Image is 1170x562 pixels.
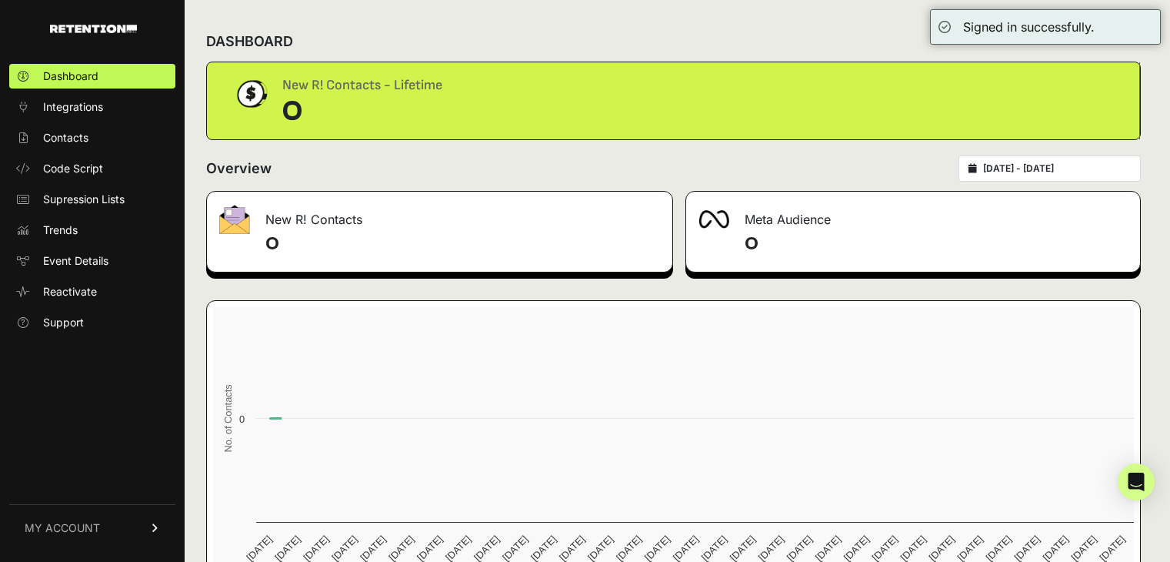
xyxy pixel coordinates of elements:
[9,95,175,119] a: Integrations
[9,156,175,181] a: Code Script
[206,158,272,179] h2: Overview
[43,161,103,176] span: Code Script
[239,413,245,425] text: 0
[50,25,137,33] img: Retention.com
[232,75,270,113] img: dollar-coin-05c43ed7efb7bc0c12610022525b4bbbb207c7efeef5aecc26f025e68dcafac9.png
[9,125,175,150] a: Contacts
[9,187,175,212] a: Supression Lists
[43,253,108,269] span: Event Details
[282,75,442,96] div: New R! Contacts - Lifetime
[686,192,1141,238] div: Meta Audience
[963,18,1095,36] div: Signed in successfully.
[25,520,100,536] span: MY ACCOUNT
[219,205,250,234] img: fa-envelope-19ae18322b30453b285274b1b8af3d052b27d846a4fbe8435d1a52b978f639a2.png
[9,504,175,551] a: MY ACCOUNT
[43,222,78,238] span: Trends
[9,249,175,273] a: Event Details
[9,279,175,304] a: Reactivate
[43,315,84,330] span: Support
[282,96,442,127] div: 0
[43,284,97,299] span: Reactivate
[206,31,293,52] h2: DASHBOARD
[745,232,1128,256] h4: 0
[1118,463,1155,500] div: Open Intercom Messenger
[43,69,98,84] span: Dashboard
[9,64,175,89] a: Dashboard
[698,210,729,229] img: fa-meta-2f981b61bb99beabf952f7030308934f19ce035c18b003e963880cc3fabeebb7.png
[222,384,234,452] text: No. of Contacts
[43,99,103,115] span: Integrations
[265,232,660,256] h4: 0
[9,310,175,335] a: Support
[43,192,125,207] span: Supression Lists
[207,192,672,238] div: New R! Contacts
[9,218,175,243] a: Trends
[43,130,88,146] span: Contacts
